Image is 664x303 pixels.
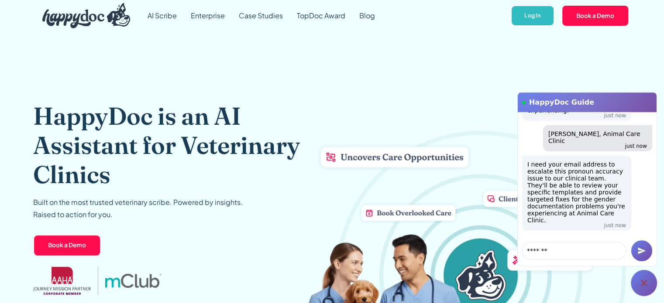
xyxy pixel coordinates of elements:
[33,235,101,256] a: Book a Demo
[33,196,243,221] p: Built on the most trusted veterinary scribe. Powered by insights. Raised to action for you.
[33,101,302,189] h1: HappyDoc is an AI Assistant for Veterinary Clinics
[35,1,131,31] a: home
[511,5,554,27] a: Log In
[42,3,131,28] img: HappyDoc Logo: A happy dog with his ear up, listening.
[105,274,161,288] img: mclub logo
[561,5,629,27] a: Book a Demo
[33,267,91,295] img: AAHA Advantage logo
